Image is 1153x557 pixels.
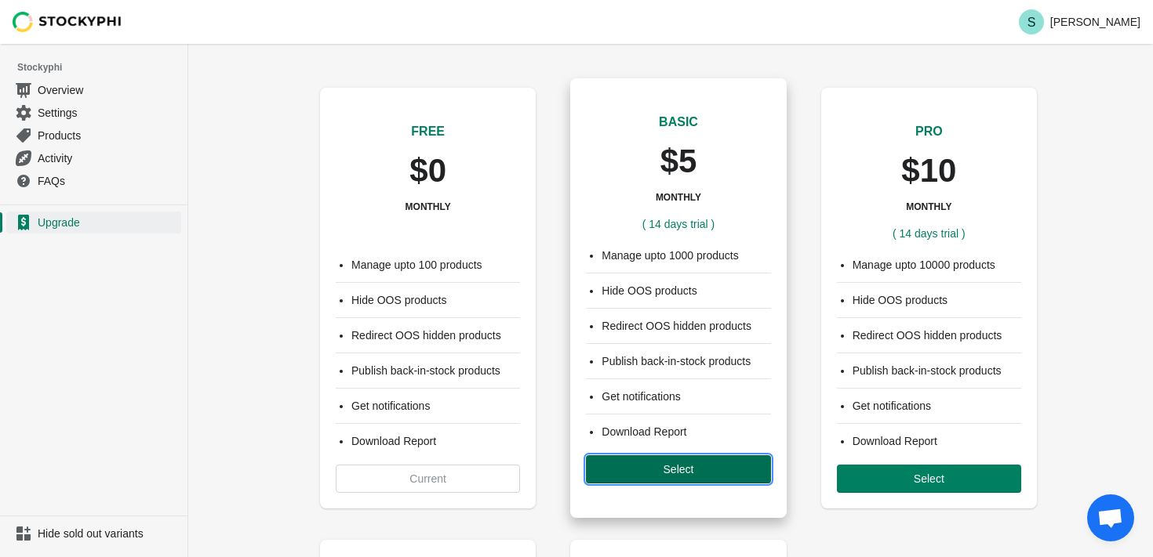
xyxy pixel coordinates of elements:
h3: MONTHLY [656,191,701,204]
text: S [1028,16,1036,29]
li: Get notifications [853,398,1021,414]
span: Activity [38,150,178,166]
a: Hide sold out variants [6,523,181,544]
span: Stockyphi [17,60,187,75]
li: Get notifications [351,398,520,414]
span: Upgrade [38,215,178,230]
a: Settings [6,101,181,124]
a: Upgrade [6,212,181,233]
li: Manage upto 100 products [351,257,520,273]
li: Redirect OOS hidden products [853,327,1021,343]
span: Hide sold out variants [38,526,178,541]
span: Select [664,463,694,476]
span: ( 14 days trial ) [642,218,715,230]
h3: MONTHLY [906,201,951,213]
li: Publish back-in-stock products [853,363,1021,378]
button: Select [586,455,770,483]
li: Hide OOS products [602,283,770,298]
li: Download Report [351,433,520,449]
li: Download Report [602,424,770,439]
span: Avatar with initials S [1019,9,1044,34]
span: BASIC [659,115,698,128]
span: Products [38,128,178,143]
li: Download Report [853,433,1021,449]
a: FAQs [6,169,181,192]
a: Products [6,124,181,146]
span: FREE [411,125,445,138]
li: Publish back-in-stock products [351,363,520,378]
div: Open chat [1087,494,1134,541]
p: [PERSON_NAME] [1050,16,1140,28]
span: Select [914,472,944,485]
span: Settings [38,105,178,121]
p: $10 [901,154,956,188]
button: Avatar with initials S[PERSON_NAME] [1013,6,1147,38]
a: Overview [6,78,181,101]
span: ( 14 days trial ) [893,227,966,240]
a: Activity [6,146,181,169]
span: Overview [38,82,178,98]
li: Publish back-in-stock products [602,353,770,369]
li: Redirect OOS hidden products [602,318,770,334]
p: $0 [409,154,446,188]
img: Stockyphi [13,12,122,32]
span: FAQs [38,173,178,189]
li: Hide OOS products [853,292,1021,308]
button: Select [837,465,1021,493]
h3: MONTHLY [406,201,451,213]
p: $5 [660,144,697,179]
li: Manage upto 10000 products [853,257,1021,273]
li: Redirect OOS hidden products [351,327,520,343]
span: PRO [915,125,943,138]
li: Get notifications [602,389,770,404]
li: Hide OOS products [351,292,520,308]
li: Manage upto 1000 products [602,248,770,263]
